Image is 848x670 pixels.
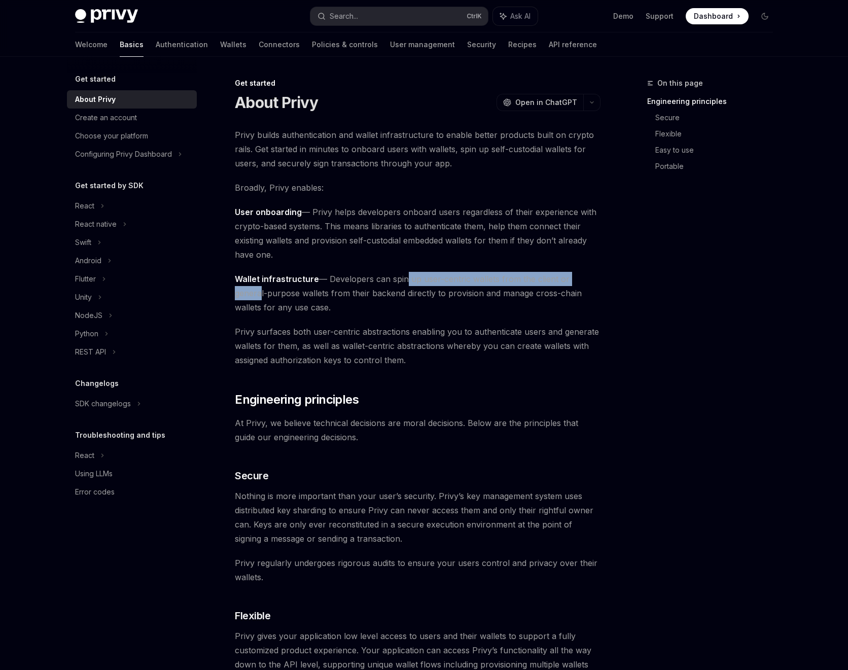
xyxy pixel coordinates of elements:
[235,556,600,584] span: Privy regularly undergoes rigorous audits to ensure your users control and privacy over their wal...
[515,97,577,108] span: Open in ChatGPT
[235,78,600,88] div: Get started
[156,32,208,57] a: Authentication
[75,273,96,285] div: Flutter
[390,32,455,57] a: User management
[75,377,119,390] h5: Changelogs
[75,180,144,192] h5: Get started by SDK
[655,110,781,126] a: Secure
[75,398,131,410] div: SDK changelogs
[655,158,781,174] a: Portable
[235,325,600,367] span: Privy surfaces both user-centric abstractions enabling you to authenticate users and generate wal...
[235,207,302,217] strong: User onboarding
[75,32,108,57] a: Welcome
[75,148,172,160] div: Configuring Privy Dashboard
[75,218,117,230] div: React native
[75,486,115,498] div: Error codes
[75,93,116,105] div: About Privy
[67,127,197,145] a: Choose your platform
[310,7,488,25] button: Search...CtrlK
[67,109,197,127] a: Create an account
[259,32,300,57] a: Connectors
[75,130,148,142] div: Choose your platform
[235,128,600,170] span: Privy builds authentication and wallet infrastructure to enable better products built on crypto r...
[312,32,378,57] a: Policies & controls
[655,142,781,158] a: Easy to use
[330,10,358,22] div: Search...
[655,126,781,142] a: Flexible
[67,465,197,483] a: Using LLMs
[467,32,496,57] a: Security
[686,8,749,24] a: Dashboard
[493,7,538,25] button: Ask AI
[467,12,482,20] span: Ctrl K
[497,94,583,111] button: Open in ChatGPT
[694,11,733,21] span: Dashboard
[75,73,116,85] h5: Get started
[75,236,91,249] div: Swift
[220,32,246,57] a: Wallets
[549,32,597,57] a: API reference
[75,468,113,480] div: Using LLMs
[235,609,270,623] span: Flexible
[235,272,600,314] span: — Developers can spin up user-centric wallets from the client or general-purpose wallets from the...
[120,32,144,57] a: Basics
[508,32,537,57] a: Recipes
[75,112,137,124] div: Create an account
[235,205,600,262] span: — Privy helps developers onboard users regardless of their experience with crypto-based systems. ...
[75,200,94,212] div: React
[235,469,268,483] span: Secure
[75,449,94,462] div: React
[75,346,106,358] div: REST API
[67,483,197,501] a: Error codes
[235,489,600,546] span: Nothing is more important than your user’s security. Privy’s key management system uses distribut...
[235,181,600,195] span: Broadly, Privy enables:
[757,8,773,24] button: Toggle dark mode
[75,429,165,441] h5: Troubleshooting and tips
[75,255,101,267] div: Android
[613,11,633,21] a: Demo
[235,416,600,444] span: At Privy, we believe technical decisions are moral decisions. Below are the principles that guide...
[67,90,197,109] a: About Privy
[75,291,92,303] div: Unity
[647,93,781,110] a: Engineering principles
[235,274,319,284] strong: Wallet infrastructure
[657,77,703,89] span: On this page
[510,11,531,21] span: Ask AI
[75,309,102,322] div: NodeJS
[646,11,674,21] a: Support
[75,9,138,23] img: dark logo
[235,93,318,112] h1: About Privy
[235,392,359,408] span: Engineering principles
[75,328,98,340] div: Python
